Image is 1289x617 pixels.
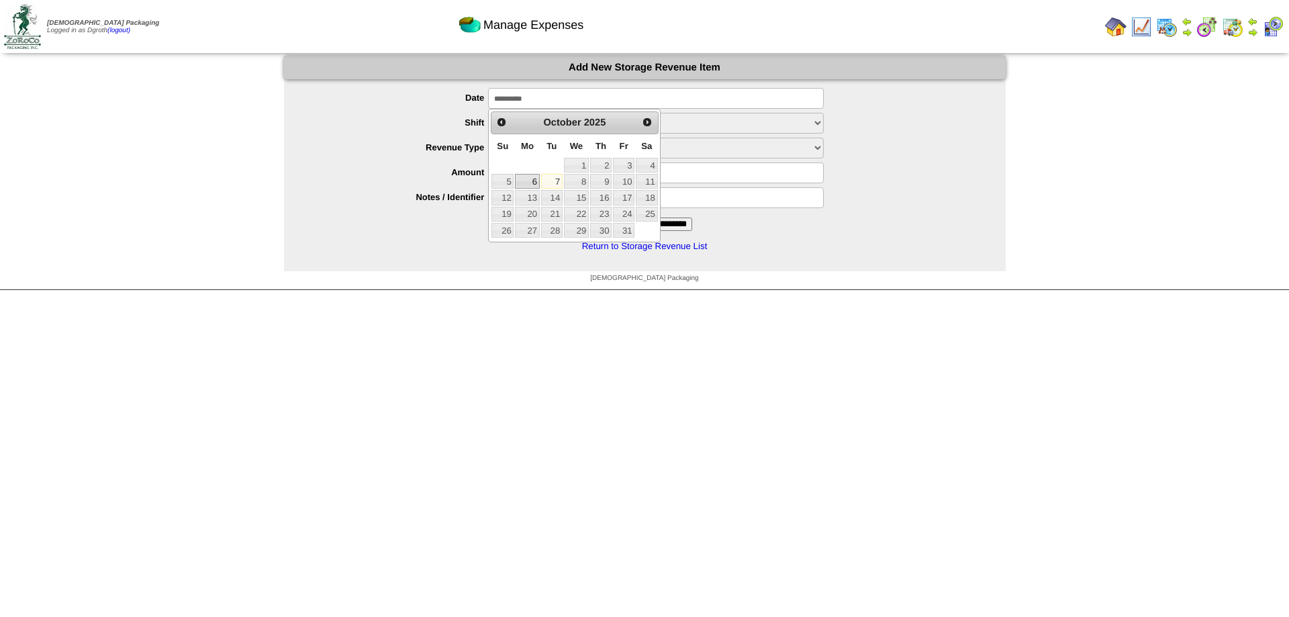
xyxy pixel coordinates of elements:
[590,174,612,189] a: 9
[47,19,159,34] span: Logged in as Dgroth
[570,141,583,151] span: Wednesday
[564,223,589,238] a: 29
[541,174,563,189] a: 7
[546,141,557,151] span: Tuesday
[311,167,489,177] label: Amount
[521,141,534,151] span: Monday
[491,190,514,205] a: 12
[564,174,589,189] a: 8
[47,19,159,27] span: [DEMOGRAPHIC_DATA] Packaging
[636,158,657,173] a: 4
[564,207,589,222] a: 22
[515,223,539,238] a: 27
[515,190,539,205] a: 13
[636,207,657,222] a: 25
[590,190,612,205] a: 16
[4,4,41,49] img: zoroco-logo-small.webp
[1196,16,1218,38] img: calendarblend.gif
[541,190,563,205] a: 14
[483,18,583,32] span: Manage Expenses
[1247,27,1258,38] img: arrowright.gif
[497,141,508,151] span: Sunday
[515,207,539,222] a: 20
[1105,16,1127,38] img: home.gif
[1156,16,1178,38] img: calendarprod.gif
[541,207,563,222] a: 21
[590,207,612,222] a: 23
[613,190,634,205] a: 17
[590,275,698,282] span: [DEMOGRAPHIC_DATA] Packaging
[613,174,634,189] a: 10
[564,158,589,173] a: 1
[311,142,489,152] label: Revenue Type
[590,223,612,238] a: 30
[311,93,489,103] label: Date
[1131,16,1152,38] img: line_graph.gif
[582,241,708,251] a: Return to Storage Revenue List
[493,113,510,131] a: Prev
[107,27,130,34] a: (logout)
[595,141,606,151] span: Thursday
[541,223,563,238] a: 28
[1247,16,1258,27] img: arrowleft.gif
[613,223,634,238] a: 31
[584,117,606,128] span: 2025
[590,158,612,173] a: 2
[284,56,1006,79] div: Add New Storage Revenue Item
[459,14,481,36] img: pie_chart2.png
[636,174,657,189] a: 11
[636,190,657,205] a: 18
[543,117,581,128] span: October
[564,190,589,205] a: 15
[1182,16,1192,27] img: arrowleft.gif
[311,117,489,128] label: Shift
[311,192,489,202] label: Notes / Identifier
[642,117,653,128] span: Next
[613,158,634,173] a: 3
[496,117,507,128] span: Prev
[491,174,514,189] a: 5
[1222,16,1243,38] img: calendarinout.gif
[1262,16,1284,38] img: calendarcustomer.gif
[491,207,514,222] a: 19
[491,223,514,238] a: 26
[638,113,656,131] a: Next
[620,141,628,151] span: Friday
[613,207,634,222] a: 24
[515,174,539,189] a: 6
[641,141,652,151] span: Saturday
[1182,27,1192,38] img: arrowright.gif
